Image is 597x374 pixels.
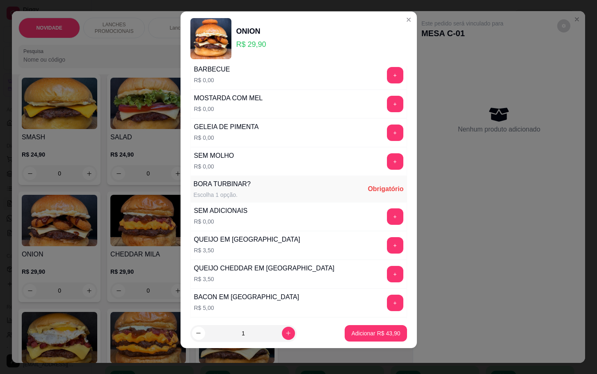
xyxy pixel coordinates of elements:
[345,325,407,342] button: Adicionar R$ 43,90
[194,93,263,103] div: MOSTARDA COM MEL
[387,237,403,254] button: add
[194,292,299,302] div: BACON EM [GEOGRAPHIC_DATA]
[194,179,251,189] div: BORA TURBINAR?
[194,105,263,113] p: R$ 0,00
[194,206,248,216] div: SEM ADICIONAIS
[194,217,248,226] p: R$ 0,00
[194,263,335,273] div: QUEIJO CHEDDAR EM [GEOGRAPHIC_DATA]
[368,184,403,194] div: Obrigatório
[387,153,403,170] button: add
[387,266,403,282] button: add
[351,329,400,337] p: Adicionar R$ 43,90
[192,327,205,340] button: decrease-product-quantity
[194,304,299,312] p: R$ 5,00
[190,18,231,59] img: product-image
[402,13,415,26] button: Close
[236,25,266,37] div: ONION
[194,65,230,74] div: BARBECUE
[282,327,295,340] button: increase-product-quantity
[194,134,259,142] p: R$ 0,00
[194,246,300,254] p: R$ 3,50
[194,76,230,84] p: R$ 0,00
[194,151,234,161] div: SEM MOLHO
[387,208,403,225] button: add
[387,67,403,83] button: add
[387,96,403,112] button: add
[194,275,335,283] p: R$ 3,50
[194,235,300,245] div: QUEIJO EM [GEOGRAPHIC_DATA]
[387,295,403,311] button: add
[194,162,234,171] p: R$ 0,00
[236,39,266,50] p: R$ 29,90
[387,125,403,141] button: add
[194,122,259,132] div: GELEIA DE PIMENTA
[194,191,251,199] div: Escolha 1 opção.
